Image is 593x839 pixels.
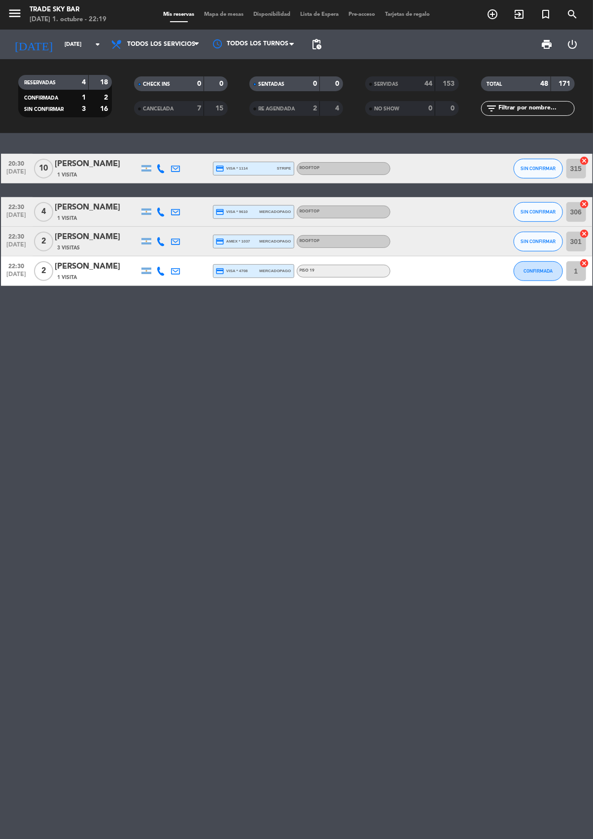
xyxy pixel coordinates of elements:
[4,212,29,223] span: [DATE]
[335,105,341,112] strong: 4
[300,239,320,243] span: ROOFTOP
[216,164,248,173] span: visa * 1114
[374,106,399,111] span: NO SHOW
[216,237,250,246] span: amex * 1037
[498,103,574,114] input: Filtrar por nombre...
[4,169,29,180] span: [DATE]
[580,199,590,209] i: cancel
[558,80,572,87] strong: 171
[7,6,22,24] button: menu
[104,94,110,101] strong: 2
[514,159,563,178] button: SIN CONFIRMAR
[380,12,435,17] span: Tarjetas de regalo
[34,202,53,222] span: 4
[580,229,590,239] i: cancel
[428,105,432,112] strong: 0
[374,82,398,87] span: SERVIDAS
[82,79,86,86] strong: 4
[487,8,498,20] i: add_circle_outline
[4,271,29,282] span: [DATE]
[277,165,291,172] span: stripe
[335,80,341,87] strong: 0
[24,96,58,101] span: CONFIRMADA
[443,80,457,87] strong: 153
[580,156,590,166] i: cancel
[559,30,586,59] div: LOG OUT
[313,105,317,112] strong: 2
[216,208,225,216] i: credit_card
[58,171,77,179] span: 1 Visita
[55,260,139,273] div: [PERSON_NAME]
[215,105,225,112] strong: 15
[295,12,344,17] span: Lista de Espera
[259,268,291,274] span: mercadopago
[92,38,104,50] i: arrow_drop_down
[248,12,295,17] span: Disponibilidad
[7,6,22,21] i: menu
[259,238,291,245] span: mercadopago
[521,239,556,244] span: SIN CONFIRMAR
[541,38,553,50] span: print
[55,201,139,214] div: [PERSON_NAME]
[514,232,563,251] button: SIN CONFIRMAR
[424,80,432,87] strong: 44
[4,260,29,271] span: 22:30
[566,8,578,20] i: search
[55,158,139,171] div: [PERSON_NAME]
[197,105,201,112] strong: 7
[567,38,579,50] i: power_settings_new
[451,105,457,112] strong: 0
[7,34,60,55] i: [DATE]
[58,244,80,252] span: 3 Visitas
[313,80,317,87] strong: 0
[216,267,248,276] span: visa * 4708
[216,208,248,216] span: visa * 9610
[216,164,225,173] i: credit_card
[34,232,53,251] span: 2
[514,261,563,281] button: CONFIRMADA
[300,210,320,213] span: ROOFTOP
[258,82,284,87] span: SENTADAS
[311,38,322,50] span: pending_actions
[4,242,29,253] span: [DATE]
[55,231,139,244] div: [PERSON_NAME]
[258,106,295,111] span: RE AGENDADA
[521,209,556,214] span: SIN CONFIRMAR
[540,8,552,20] i: turned_in_not
[216,237,225,246] i: credit_card
[487,82,502,87] span: TOTAL
[523,268,553,274] span: CONFIRMADA
[34,159,53,178] span: 10
[540,80,548,87] strong: 48
[100,79,110,86] strong: 18
[219,80,225,87] strong: 0
[300,269,315,273] span: PISO 19
[197,80,201,87] strong: 0
[300,166,320,170] span: ROOFTOP
[58,214,77,222] span: 1 Visita
[58,274,77,281] span: 1 Visita
[514,202,563,222] button: SIN CONFIRMAR
[24,80,56,85] span: RESERVADAS
[30,15,106,25] div: [DATE] 1. octubre - 22:19
[34,261,53,281] span: 2
[82,105,86,112] strong: 3
[521,166,556,171] span: SIN CONFIRMAR
[30,5,106,15] div: Trade Sky Bar
[486,103,498,114] i: filter_list
[259,209,291,215] span: mercadopago
[127,41,195,48] span: Todos los servicios
[158,12,199,17] span: Mis reservas
[143,82,170,87] span: CHECK INS
[513,8,525,20] i: exit_to_app
[216,267,225,276] i: credit_card
[24,107,64,112] span: SIN CONFIRMAR
[4,230,29,242] span: 22:30
[4,157,29,169] span: 20:30
[4,201,29,212] span: 22:30
[580,258,590,268] i: cancel
[82,94,86,101] strong: 1
[143,106,174,111] span: CANCELADA
[199,12,248,17] span: Mapa de mesas
[344,12,380,17] span: Pre-acceso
